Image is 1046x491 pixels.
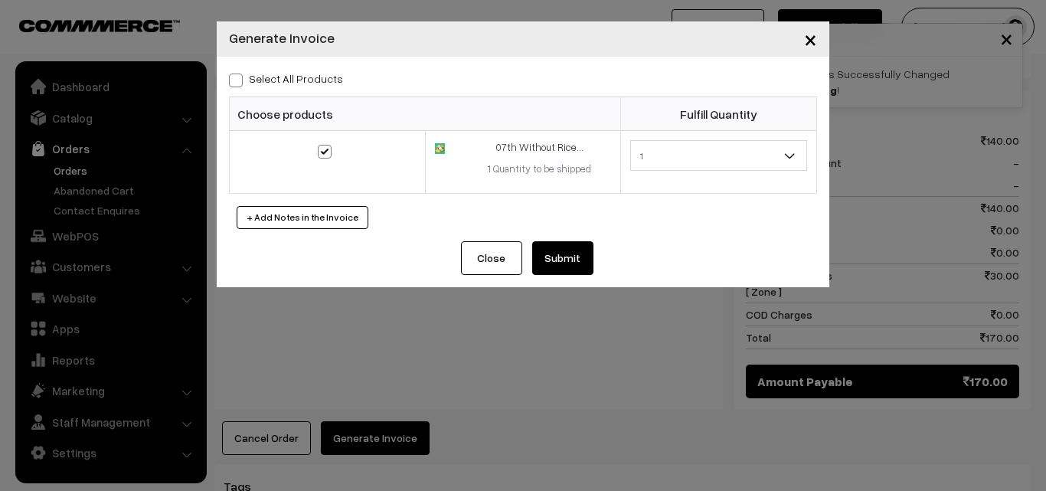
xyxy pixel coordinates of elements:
span: × [804,25,817,53]
button: Close [461,241,522,275]
label: Select all Products [229,70,343,87]
th: Fulfill Quantity [621,97,817,131]
button: + Add Notes in the Invoice [237,206,368,229]
span: 1 [631,142,806,169]
div: 07th Without Rice... [468,140,611,155]
img: 17327207182824lunch-cartoon.jpg [435,143,445,153]
h4: Generate Invoice [229,28,335,48]
th: Choose products [230,97,621,131]
span: 1 [630,140,807,171]
button: Submit [532,241,593,275]
div: 1 Quantity to be shipped [468,162,611,177]
button: Close [792,15,829,63]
